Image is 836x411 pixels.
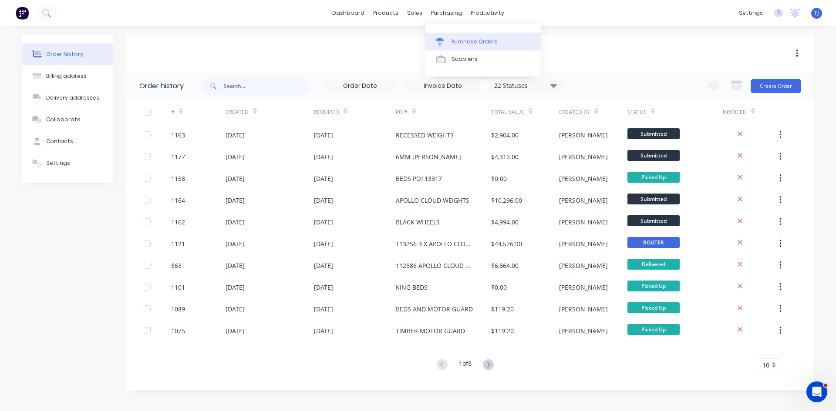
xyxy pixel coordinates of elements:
div: Invoiced [723,100,777,124]
div: Suppliers [452,55,478,63]
div: Created By [559,100,627,124]
div: [PERSON_NAME] [559,283,608,292]
div: Created [226,100,314,124]
div: Collaborate [46,116,81,124]
div: Total Value [491,108,524,116]
div: BEDS AND MOTOR GUARD [396,304,473,314]
div: Order history [139,81,184,91]
div: 1089 [171,304,185,314]
div: Total Value [491,100,559,124]
div: [DATE] [314,283,333,292]
div: [DATE] [226,261,245,270]
button: Order history [22,43,113,65]
button: Billing address [22,65,113,87]
div: 6MM [PERSON_NAME] [396,152,461,161]
div: Status [627,108,647,116]
div: 1 of 8 [459,359,472,371]
div: Created [226,108,249,116]
div: [DATE] [314,196,333,205]
div: 1163 [171,130,185,140]
div: 1158 [171,174,185,183]
div: [DATE] [226,283,245,292]
div: # [171,100,226,124]
div: Purchase Orders [452,38,498,46]
div: [PERSON_NAME] [559,130,608,140]
div: Created By [559,108,590,116]
a: dashboard [328,7,369,20]
div: [PERSON_NAME] [559,196,608,205]
div: [DATE] [314,326,333,335]
div: $2,904.00 [491,130,519,140]
div: Delivery addresses [46,94,99,102]
div: [DATE] [314,239,333,248]
div: [DATE] [314,130,333,140]
button: Settings [22,152,113,174]
div: Order history [46,50,83,58]
button: Contacts [22,130,113,152]
div: Required [314,108,339,116]
div: [DATE] [226,130,245,140]
div: 1121 [171,239,185,248]
div: [DATE] [314,217,333,227]
div: purchasing [427,7,466,20]
span: Delivered [627,259,680,270]
div: Status [627,100,723,124]
div: $119.20 [491,304,514,314]
input: Search... [224,77,310,95]
div: [DATE] [226,174,245,183]
div: [DATE] [226,152,245,161]
div: $6,864.00 [491,261,519,270]
span: Submitted [627,215,680,226]
div: $4,994.00 [491,217,519,227]
div: BLACK WHEELS [396,217,440,227]
div: BEDS PO113317 [396,174,442,183]
a: Suppliers [425,50,541,68]
span: Submitted [627,150,680,161]
div: [PERSON_NAME] [559,174,608,183]
iframe: Intercom live chat [806,381,827,402]
div: [PERSON_NAME] [559,152,608,161]
span: TJ [814,9,819,17]
span: Picked Up [627,302,680,313]
div: [PERSON_NAME] [559,326,608,335]
div: 22 Statuses [489,81,562,90]
div: RECESSED WEIGHTS [396,130,454,140]
div: [DATE] [314,174,333,183]
a: Purchase Orders [425,33,541,50]
div: PO # [396,108,408,116]
div: $119.20 [491,326,514,335]
span: Picked Up [627,172,680,183]
span: Picked Up [627,324,680,335]
div: [DATE] [314,304,333,314]
div: PO # [396,100,491,124]
div: 863 [171,261,182,270]
span: Submitted [627,194,680,204]
span: ROUTER [627,237,680,248]
div: settings [735,7,767,20]
input: Invoice Date [406,80,479,93]
div: [DATE] [226,217,245,227]
div: # [171,108,175,116]
div: APOLLO CLOUD WEIGHTS [396,196,469,205]
div: 113256 3 X APOLLO CLOUD CHAIRS [396,239,474,248]
div: Invoiced [723,108,747,116]
div: [PERSON_NAME] [559,239,608,248]
div: $44,526.90 [491,239,522,248]
div: 1164 [171,196,185,205]
div: [DATE] [226,196,245,205]
div: [DATE] [314,261,333,270]
div: Required [314,100,396,124]
div: [PERSON_NAME] [559,217,608,227]
div: 1162 [171,217,185,227]
span: Submitted [627,128,680,139]
div: [DATE] [226,239,245,248]
div: productivity [466,7,509,20]
div: 1075 [171,326,185,335]
div: products [369,7,403,20]
div: [PERSON_NAME] [559,261,608,270]
div: sales [403,7,427,20]
button: Delivery addresses [22,87,113,109]
div: $10,296.00 [491,196,522,205]
button: Collaborate [22,109,113,130]
span: Picked Up [627,281,680,291]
